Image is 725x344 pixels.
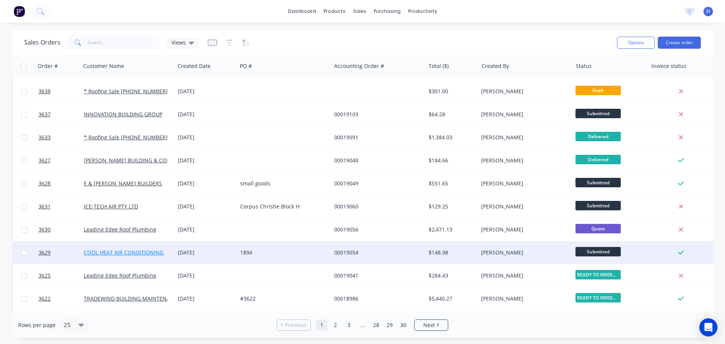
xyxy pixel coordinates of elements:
a: 3629 [39,241,84,264]
div: #3622 [240,295,324,302]
div: [DATE] [178,295,234,302]
span: Views [171,39,186,46]
a: Page 30 [398,319,409,331]
a: 3638 [39,80,84,103]
span: Delivered [575,132,621,141]
div: [DATE] [178,88,234,95]
div: [PERSON_NAME] [481,180,565,187]
span: Submitted [575,178,621,187]
span: 3630 [39,226,51,233]
div: [PERSON_NAME] [481,295,565,302]
div: $184.66 [429,157,473,164]
span: Previous [285,321,307,329]
a: 3630 [39,218,84,241]
div: [PERSON_NAME] [481,249,565,256]
a: Jump forward [357,319,368,331]
div: [DATE] [178,203,234,210]
div: [DATE] [178,134,234,141]
div: 1894 [240,249,324,256]
span: Quote [575,224,621,233]
div: 00019048 [334,157,418,164]
a: Leading Edge Roof Plumbing [84,226,156,233]
div: [DATE] [178,249,234,256]
div: Open Intercom Messenger [699,318,717,336]
a: Next page [415,321,448,329]
a: 3627 [39,149,84,172]
div: 00019056 [334,226,418,233]
span: Submitted [575,247,621,256]
a: [PERSON_NAME] BUILDING & CONSTRUCTION P/L [84,157,209,164]
div: purchasing [370,6,404,17]
div: [DATE] [178,180,234,187]
span: Rows per page [18,321,56,329]
div: Status [576,62,592,70]
span: READY TO INVOIC... [575,270,621,279]
div: 00019060 [334,203,418,210]
span: Delivered [575,155,621,164]
span: 3628 [39,180,51,187]
a: Page 3 [343,319,355,331]
h1: Sales Orders [24,39,60,46]
div: [DATE] [178,272,234,279]
div: 00019103 [334,111,418,118]
span: 3627 [39,157,51,164]
div: [PERSON_NAME] [481,203,565,210]
div: [PERSON_NAME] [481,157,565,164]
span: 3631 [39,203,51,210]
a: INNOVATION BUILDING GROUP [84,111,162,118]
button: Options [617,37,655,49]
div: Invoice status [651,62,686,70]
div: $301.00 [429,88,473,95]
span: Submitted [575,201,621,210]
a: Page 2 [330,319,341,331]
a: 3633 [39,126,84,149]
div: $148.98 [429,249,473,256]
a: Leading Edge Roof Plumbing [84,272,156,279]
div: [PERSON_NAME] [481,226,565,233]
a: * Roofing Sale [PHONE_NUMBER] [84,88,168,95]
div: productivity [404,6,441,17]
div: $2,471.13 [429,226,473,233]
div: $1,384.03 [429,134,473,141]
div: [PERSON_NAME] [481,88,565,95]
span: SI [706,8,710,15]
a: 3628 [39,172,84,195]
a: dashboard [284,6,320,17]
a: Page 28 [370,319,382,331]
div: small goods [240,180,324,187]
a: Page 1 is your current page [316,319,327,331]
span: 3622 [39,295,51,302]
div: PO # [240,62,252,70]
a: E & [PERSON_NAME] BUILDERS [84,180,162,187]
div: Order # [38,62,58,70]
span: Submitted [575,109,621,118]
span: 3629 [39,249,51,256]
div: Created Date [177,62,211,70]
div: $5,440.27 [429,295,473,302]
div: Corpus Christie Block H [240,203,324,210]
div: 00019091 [334,134,418,141]
a: 3621 [39,310,84,333]
div: 00019054 [334,249,418,256]
div: [PERSON_NAME] [481,272,565,279]
span: Next [423,321,435,329]
span: READY TO INVOIC... [575,293,621,302]
div: [PERSON_NAME] [481,134,565,141]
a: 3625 [39,264,84,287]
a: ICE-TECH AIR PTY LTD [84,203,138,210]
div: Total ($) [429,62,449,70]
a: 3622 [39,287,84,310]
div: [DATE] [178,157,234,164]
div: 00019041 [334,272,418,279]
div: [DATE] [178,111,234,118]
a: 3631 [39,195,84,218]
div: $284.43 [429,272,473,279]
ul: Pagination [274,319,451,331]
div: Created By [481,62,509,70]
div: Customer Name [83,62,124,70]
div: $64.28 [429,111,473,118]
div: 00018986 [334,295,418,302]
div: Accounting Order # [334,62,384,70]
div: [DATE] [178,226,234,233]
div: 00019049 [334,180,418,187]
